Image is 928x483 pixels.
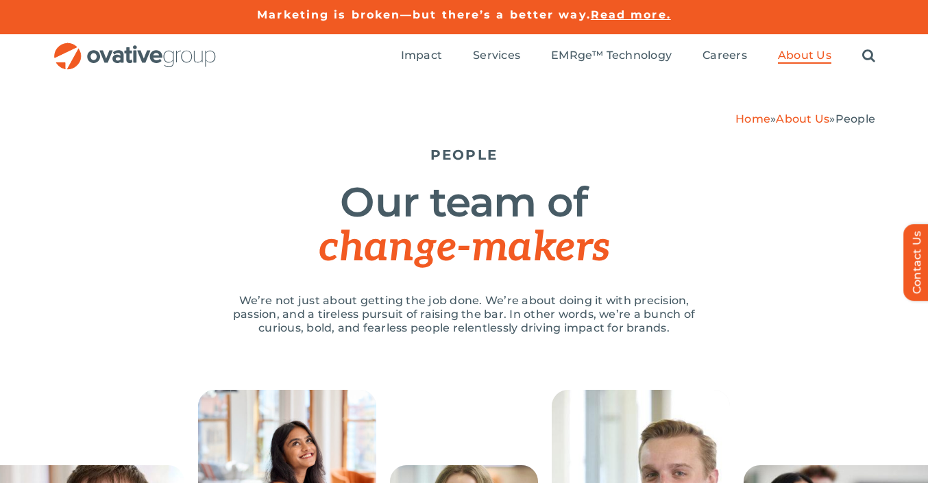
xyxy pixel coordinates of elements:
a: Careers [703,49,747,64]
span: Services [473,49,520,62]
a: EMRge™ Technology [551,49,672,64]
a: Impact [401,49,442,64]
span: EMRge™ Technology [551,49,672,62]
a: Read more. [591,8,671,21]
span: People [835,112,875,125]
a: Home [735,112,770,125]
p: We’re not just about getting the job done. We’re about doing it with precision, passion, and a ti... [217,294,711,335]
a: OG_Full_horizontal_RGB [53,41,217,54]
a: About Us [776,112,829,125]
a: Marketing is broken—but there’s a better way. [257,8,591,21]
a: Services [473,49,520,64]
nav: Menu [401,34,875,78]
h5: PEOPLE [53,147,875,163]
a: About Us [778,49,831,64]
span: Impact [401,49,442,62]
span: change-makers [319,223,609,273]
span: Careers [703,49,747,62]
span: » » [735,112,875,125]
span: About Us [778,49,831,62]
a: Search [862,49,875,64]
h1: Our team of [53,180,875,270]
